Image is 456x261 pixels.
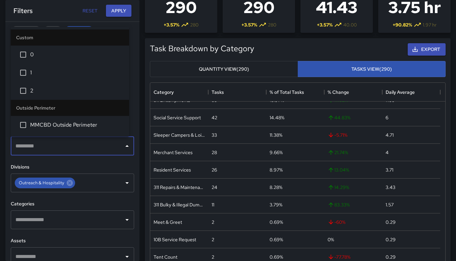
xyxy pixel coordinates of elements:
div: 8.28% [270,184,282,191]
div: Tasks [212,83,224,102]
div: To Do [43,26,63,37]
span: -5.71 % [328,132,347,138]
div: Social Service Support [154,114,201,121]
div: 3.71 [386,167,393,173]
div: Meet & Greet [154,219,182,225]
h6: Divisions [11,164,134,171]
h6: Filters [13,5,33,16]
div: 0.29 [386,236,396,243]
div: Daily Average [382,83,440,102]
h5: Task Breakdown by Category [150,43,254,54]
div: 11.38% [270,132,282,138]
span: 44.83 % [328,114,350,121]
div: Resident Services [154,167,191,173]
span: MMCBD Outside Perimeter [30,121,124,129]
div: 311 Bulky & Illegal Dumping [154,201,205,208]
div: 0.69% [270,219,283,225]
span: -77.78 % [328,254,350,260]
div: 0.29 [386,254,396,260]
div: Category [154,83,174,102]
div: 26 [212,167,217,173]
span: 280 [190,21,198,28]
div: Outreach & Hospitality [15,178,75,188]
div: 1.57 [386,201,394,208]
span: 21.74 % [328,149,348,156]
div: 0.29 [386,219,396,225]
div: 2 [212,254,214,260]
div: 33 [212,132,217,138]
div: 2 [212,236,214,243]
div: Unassigned [11,26,42,37]
div: 11 [212,201,214,208]
div: Completed [64,26,94,37]
div: % of Total Tasks [270,83,304,102]
button: Export [408,43,446,56]
button: Close [122,141,132,151]
span: 280 [268,21,276,28]
div: 6 [386,114,388,121]
span: 83.33 % [328,201,350,208]
div: Category [150,83,208,102]
span: 1.97 hr [423,21,437,28]
div: 0.69% [270,236,283,243]
li: Custom [11,29,129,46]
div: 311 Repairs & Maintenance [154,184,205,191]
div: Merchant Services [154,149,192,156]
div: 2 [212,219,214,225]
div: 24 [212,184,217,191]
span: + 3.57 % [241,21,257,28]
span: Outreach & Hospitality [15,179,68,187]
div: 3.43 [386,184,395,191]
div: Sleeper Campers & Loiterers [154,132,205,138]
h6: Assets [11,237,134,245]
div: 4 [386,149,389,156]
span: 13.04 % [328,167,349,173]
span: + 90.82 % [393,21,412,28]
div: Tasks [208,83,266,102]
span: 1 [30,69,124,77]
div: Daily Average [386,83,415,102]
h6: Categories [11,200,134,208]
div: 8.97% [270,167,283,173]
div: Tent Count [154,254,177,260]
div: % of Total Tasks [266,83,324,102]
div: 0.69% [270,254,283,260]
div: 14.48% [270,114,284,121]
button: Reset [79,5,101,17]
span: 0 [30,51,124,59]
span: -60 % [328,219,345,225]
li: Outside Perimeter [11,100,129,116]
button: Apply [106,5,131,17]
button: Open [122,215,132,224]
span: 0 % [328,236,334,243]
button: Open [122,178,132,188]
div: % Change [324,83,382,102]
span: + 3.57 % [317,21,333,28]
button: Tasks View(290) [298,61,446,77]
span: 2 [30,87,124,95]
div: 28 [212,149,217,156]
div: 10B Service Request [154,236,196,243]
button: Quantity View(290) [150,61,298,77]
div: % Change [328,83,349,102]
span: + 3.57 % [164,21,179,28]
div: 42 [212,114,217,121]
div: 4.71 [386,132,394,138]
div: 9.66% [270,149,283,156]
span: 14.29 % [328,184,349,191]
span: 40.00 [343,21,357,28]
div: 3.79% [270,201,282,208]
